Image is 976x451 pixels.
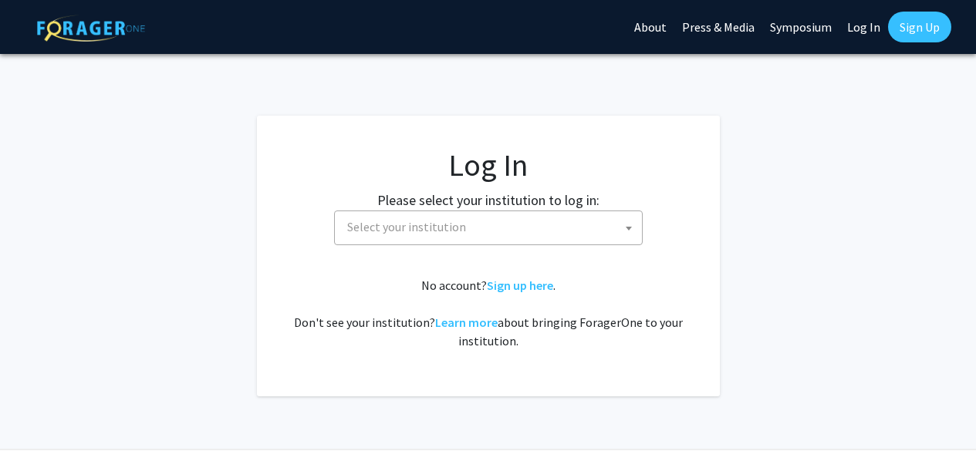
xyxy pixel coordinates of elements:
img: ForagerOne Logo [37,15,145,42]
a: Sign Up [888,12,951,42]
span: Select your institution [341,211,642,243]
a: Learn more about bringing ForagerOne to your institution [435,315,498,330]
h1: Log In [288,146,689,183]
a: Sign up here [487,278,553,293]
span: Select your institution [334,210,643,245]
span: Select your institution [347,219,466,234]
label: Please select your institution to log in: [377,190,599,210]
div: No account? . Don't see your institution? about bringing ForagerOne to your institution. [288,276,689,350]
